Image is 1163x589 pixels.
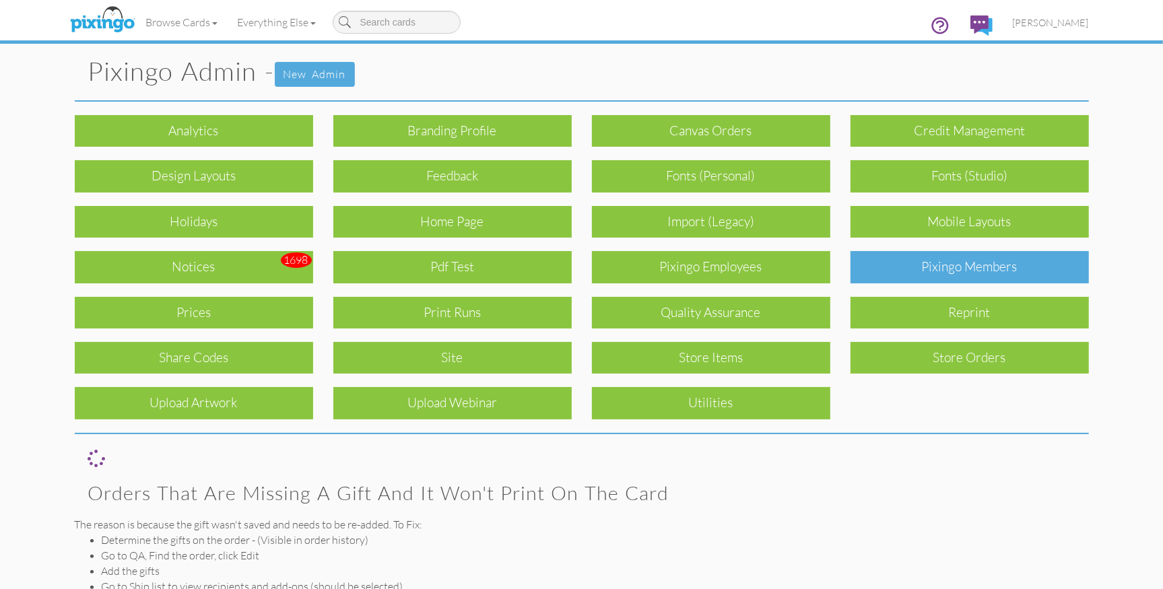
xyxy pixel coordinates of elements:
div: Design Layouts [75,160,313,192]
img: comments.svg [970,15,993,36]
div: Mobile layouts [851,206,1089,238]
a: Browse Cards [136,5,228,39]
img: pixingo logo [67,3,138,37]
div: Pixingo Members [851,251,1089,283]
li: Add the gifts [102,563,1089,579]
div: Import (legacy) [592,206,830,238]
a: Everything Else [228,5,326,39]
div: Store Orders [851,342,1089,374]
div: Print Runs [333,297,572,328]
a: [PERSON_NAME] [1003,5,1099,40]
div: The reason is because the gift wasn't saved and needs to be re-added. To Fix: [75,517,1089,532]
div: reprint [851,297,1089,328]
div: Fonts (Studio) [851,160,1089,192]
div: Utilities [592,387,830,419]
div: Quality Assurance [592,297,830,328]
div: 1698 [281,252,312,268]
div: Credit Management [851,115,1089,147]
div: Fonts (Personal) [592,160,830,192]
div: Canvas Orders [592,115,830,147]
div: Feedback [333,160,572,192]
h2: Orders that are missing a gift and it won't print on the card [88,483,1075,504]
div: Store Items [592,342,830,374]
div: Branding profile [333,115,572,147]
div: Pdf test [333,251,572,283]
div: Analytics [75,115,313,147]
div: Site [333,342,572,374]
div: Share Codes [75,342,313,374]
li: Determine the gifts on the order - (Visible in order history) [102,532,1089,548]
div: Prices [75,297,313,328]
div: Upload Artwork [75,387,313,419]
div: Pixingo Employees [592,251,830,283]
div: Home Page [333,206,572,238]
div: Notices [75,251,313,283]
h1: Pixingo Admin - [88,57,1089,87]
a: New admin [275,62,355,87]
div: Holidays [75,206,313,238]
span: [PERSON_NAME] [1013,17,1089,28]
li: Go to QA, Find the order, click Edit [102,548,1089,563]
input: Search cards [333,11,461,34]
div: Upload Webinar [333,387,572,419]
